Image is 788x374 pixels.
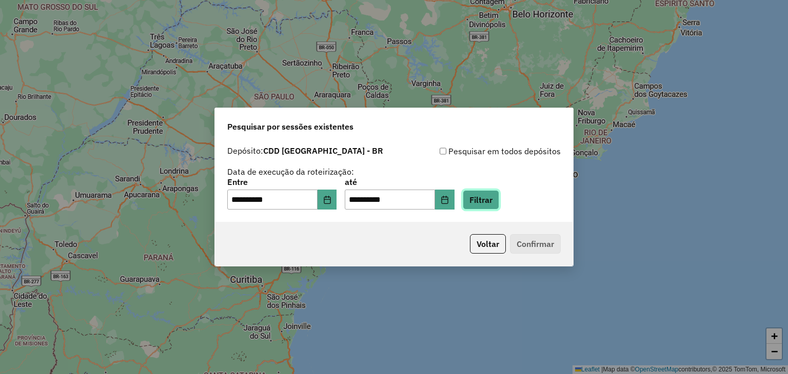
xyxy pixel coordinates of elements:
[227,144,383,157] label: Depósito:
[463,190,499,210] button: Filtrar
[394,145,561,157] div: Pesquisar em todos depósitos
[263,146,383,156] strong: CDD [GEOGRAPHIC_DATA] - BR
[345,176,454,188] label: até
[435,190,455,210] button: Choose Date
[227,176,337,188] label: Entre
[318,190,337,210] button: Choose Date
[470,234,506,254] button: Voltar
[227,165,354,178] label: Data de execução da roteirização:
[227,120,353,133] span: Pesquisar por sessões existentes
